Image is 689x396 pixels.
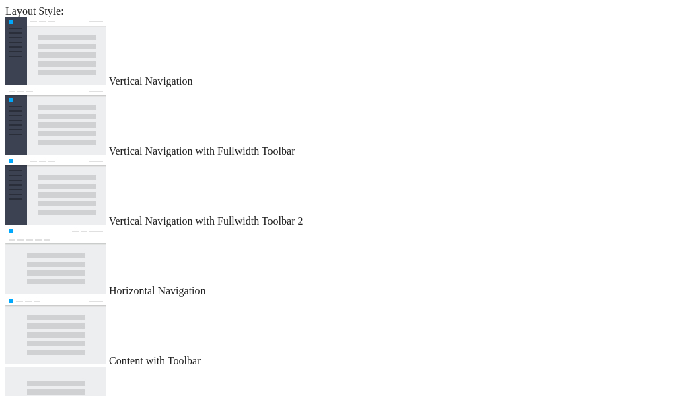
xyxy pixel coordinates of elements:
img: vertical-nav-with-full-toolbar-2.jpg [5,157,106,225]
md-radio-button: Horizontal Navigation [5,227,684,297]
span: Content with Toolbar [109,355,201,366]
div: Layout Style: [5,5,684,17]
span: Vertical Navigation with Fullwidth Toolbar 2 [109,215,303,227]
img: vertical-nav.jpg [5,17,106,85]
span: Vertical Navigation [109,75,193,87]
span: Vertical Navigation with Fullwidth Toolbar [109,145,295,157]
img: vertical-nav-with-full-toolbar.jpg [5,87,106,155]
md-radio-button: Content with Toolbar [5,297,684,367]
md-radio-button: Vertical Navigation with Fullwidth Toolbar 2 [5,157,684,227]
span: Horizontal Navigation [109,285,206,296]
md-radio-button: Vertical Navigation [5,17,684,87]
img: content-with-toolbar.jpg [5,297,106,364]
md-radio-button: Vertical Navigation with Fullwidth Toolbar [5,87,684,157]
img: horizontal-nav.jpg [5,227,106,294]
